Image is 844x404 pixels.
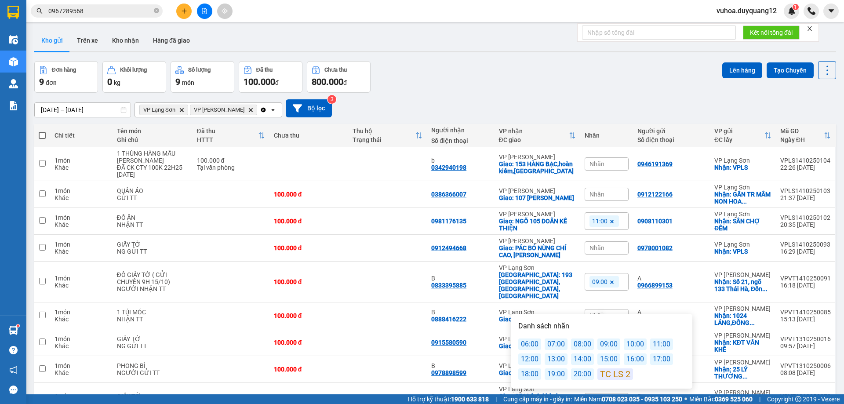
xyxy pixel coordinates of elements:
div: Mã GD [780,127,824,135]
div: Thu hộ [353,127,415,135]
img: warehouse-icon [9,35,18,44]
span: Nhãn [589,244,604,251]
img: phone-icon [808,7,815,15]
span: | [759,394,760,404]
div: 0978898599 [431,369,466,376]
button: plus [176,4,192,19]
div: VP [PERSON_NAME] [499,211,576,218]
strong: 0708 023 035 - 0935 103 250 [602,396,682,403]
div: 20:00 [571,368,594,380]
div: Khác [55,369,108,376]
div: Khác [55,248,108,255]
div: NG GỬI TT [117,342,188,349]
div: 09:00 [597,338,620,350]
div: VPVT1310250006 [780,362,831,369]
span: ... [762,285,768,292]
div: Nhận: Số 21, ngõ 133 Thái Hà, Đống Đa, Hà Nội [714,278,771,292]
button: Số lượng9món [171,61,234,93]
span: đơn [46,79,57,86]
span: 9 [39,76,44,87]
div: Giao: 193 đường bắc sơn,kỳ lừa, lạng sơn [499,271,576,299]
span: Nhãn [589,191,604,198]
div: 07:00 [545,338,568,350]
span: đ [275,79,279,86]
div: Khác [55,164,108,171]
span: vuhoa.duyquang12 [709,5,784,16]
input: Tìm tên, số ĐT hoặc mã đơn [48,6,152,16]
div: 0946191369 [637,160,673,167]
div: Nhận: VPLS [714,164,771,171]
div: VP Lạng Sơn [499,362,576,369]
div: 100.000 đ [197,157,265,164]
div: Đã thu [197,127,258,135]
span: ... [742,198,747,205]
div: 0915580590 [431,339,466,346]
div: Số điện thoại [431,137,490,144]
div: B [637,393,706,400]
div: 0342940198 [431,164,466,171]
div: 1 món [55,309,108,316]
div: 0912122166 [637,191,673,198]
div: Người gửi [637,127,706,135]
button: file-add [197,4,212,19]
div: 19:00 [545,368,568,380]
div: VP Lạng Sơn [714,241,771,248]
div: Số điện thoại [637,136,706,143]
div: Khác [55,194,108,201]
div: 0833395885 [431,282,466,289]
img: logo-vxr [7,6,19,19]
span: close-circle [154,7,159,15]
div: 100.000 đ [274,312,344,319]
div: 14:00 [571,353,594,365]
span: 9 [175,76,180,87]
span: 11:00 [592,217,608,225]
button: Kho gửi [34,30,70,51]
div: Số lượng [188,67,211,73]
div: NHẬN TT [117,221,188,228]
div: 09:57 [DATE] [780,342,831,349]
div: VP Lạng Sơn [499,264,576,271]
button: caret-down [823,4,839,19]
div: Giao: 153 HÀNG BẠC,hoàn kiếm,hà nội [499,160,576,175]
div: VP [PERSON_NAME] [714,271,771,278]
div: VP [PERSON_NAME] [714,389,771,396]
div: 0912494668 [431,244,466,251]
div: VP [PERSON_NAME] [499,187,576,194]
div: ĐC lấy [714,136,764,143]
div: VPLS1410250103 [780,187,831,194]
div: 0966899153 [637,282,673,289]
div: Nhận: GẦN TR MẦM NON HOA ĐÀO - CAO LỘC [714,191,771,205]
div: VP [PERSON_NAME] [714,305,771,312]
div: Khối lượng [120,67,147,73]
div: VPVT1410250085 [780,309,831,316]
div: Giao: 39 LÊ LỢI [499,369,576,376]
span: ⚪️ [684,397,687,401]
span: close [807,25,813,32]
div: Giao: NGÕ 105 DOÃN KẾ THIỆN [499,218,576,232]
div: Giao: 251 LÊ ĐẠI HÀNH [499,342,576,349]
div: 17:00 [650,353,673,365]
div: Đã thu [256,67,273,73]
div: Giao: 813 BÀ TRIỆU [499,316,576,323]
svg: Clear all [260,106,267,113]
div: Giao: PÁC BÓ NÙNG CHÍ CAO, CAO BẰNG [499,244,576,258]
div: Nhận: 25 LÝ THƯỜNG KIỆT,hoàn kiếm,hà nội [714,366,771,380]
div: VP Lạng Sơn [499,335,576,342]
span: 09:00 [592,278,608,286]
span: file-add [201,8,207,14]
div: VP [PERSON_NAME] [499,237,576,244]
span: đ [343,79,347,86]
div: 0908110301 [637,218,673,225]
button: Chưa thu800.000đ [307,61,371,93]
div: 1 THÙNG HÀNG MẪU THẠCH CAO [117,150,188,164]
div: A [637,275,706,282]
th: Toggle SortBy [193,124,269,147]
div: NGƯỜI NHẬN TT [117,285,188,292]
div: PHONG BÌ [117,362,188,369]
sup: 1 [17,324,19,327]
div: VPLS1410250102 [780,214,831,221]
span: kg [114,79,120,86]
div: VP Lạng Sơn [714,211,771,218]
input: Selected VP Lạng Sơn, VP Minh Khai. [259,106,260,114]
span: VP Lạng Sơn, close by backspace [139,105,188,115]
